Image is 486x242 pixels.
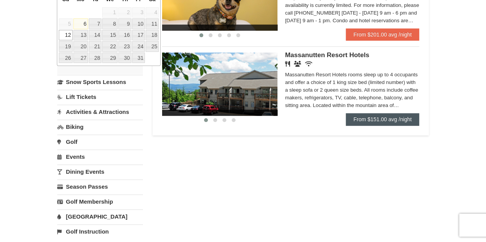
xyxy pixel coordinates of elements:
[346,28,420,41] a: From $201.00 avg /night
[102,7,117,18] span: 1
[57,179,143,194] a: Season Passes
[73,18,88,29] a: 6
[294,61,301,67] i: Banquet Facilities
[59,30,72,41] a: 12
[118,7,131,18] span: 2
[57,90,143,104] a: Lift Tickets
[118,53,131,63] a: 30
[73,30,88,41] a: 13
[146,18,159,29] a: 11
[118,41,131,52] a: 23
[57,194,143,209] a: Golf Membership
[102,53,117,63] a: 29
[285,71,420,109] div: Massanutten Resort Hotels rooms sleep up to 4 occupants and offer a choice of 1 king size bed (li...
[57,120,143,134] a: Biking
[73,53,88,63] a: 27
[57,75,143,89] a: Snow Sports Lessons
[132,7,145,18] span: 3
[118,18,131,29] a: 9
[285,61,290,67] i: Restaurant
[57,224,143,239] a: Golf Instruction
[59,41,72,52] a: 19
[132,53,145,63] a: 31
[132,18,145,29] a: 10
[89,18,102,29] a: 7
[102,18,117,29] a: 8
[89,53,102,63] a: 28
[59,53,72,63] a: 26
[57,209,143,224] a: [GEOGRAPHIC_DATA]
[146,7,159,18] span: 4
[89,41,102,52] a: 21
[102,41,117,52] a: 22
[346,113,420,125] a: From $151.00 avg /night
[89,30,102,41] a: 14
[57,150,143,164] a: Events
[132,41,145,52] a: 24
[285,51,369,59] span: Massanutten Resort Hotels
[73,41,88,52] a: 20
[102,30,117,41] a: 15
[132,30,145,41] a: 17
[305,61,312,67] i: Wireless Internet (free)
[118,30,131,41] a: 16
[59,18,72,29] span: 5
[146,30,159,41] a: 18
[57,135,143,149] a: Golf
[146,41,159,52] a: 25
[57,165,143,179] a: Dining Events
[57,105,143,119] a: Activities & Attractions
